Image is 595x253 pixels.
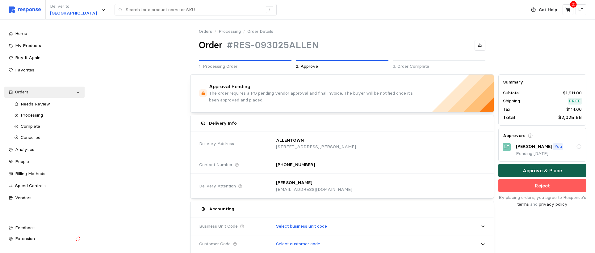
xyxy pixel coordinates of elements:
p: [GEOGRAPHIC_DATA] [50,10,97,17]
p: Total [503,114,515,121]
button: Approve & Place [498,164,586,177]
p: [PERSON_NAME] [276,179,312,186]
p: Pending [DATE] [516,150,582,157]
div: / [266,6,273,14]
p: The order requires a PO pending vendor approval and final invoice. The buyer will be notified onc... [209,90,414,103]
a: Billing Methods [4,168,85,179]
p: Deliver to [50,3,97,10]
p: Approve & Place [523,167,562,174]
p: ALLENTOWN [276,137,304,144]
span: Home [15,31,27,36]
button: Extension [4,233,85,244]
span: Spend Controls [15,183,46,188]
a: My Products [4,40,85,51]
span: Billing Methods [15,171,45,176]
img: svg%3e [9,6,41,13]
a: terms [517,201,529,207]
span: Contact Number [199,161,233,168]
span: Cancelled [21,135,40,140]
span: Favorites [15,67,34,73]
p: Free [569,98,581,105]
p: / [214,28,216,35]
span: Processing [21,112,43,118]
p: [PERSON_NAME] [516,143,552,150]
span: Analytics [15,147,34,152]
a: Buy It Again [4,52,85,63]
p: 3. Order Complete [393,63,485,70]
a: Home [4,28,85,39]
p: $2,025.66 [558,114,582,121]
p: LT [578,6,584,13]
a: Favorites [4,65,85,76]
a: Analytics [4,144,85,155]
h5: Summary [503,79,582,85]
span: People [15,159,29,164]
span: My Products [15,43,41,48]
p: 1. Processing Order [199,63,291,70]
p: 2 [572,1,575,8]
p: Subtotal [503,90,520,96]
p: [STREET_ADDRESS][PERSON_NAME] [276,144,356,150]
a: privacy policy [539,201,568,207]
a: Processing [10,110,85,121]
p: Select business unit code [276,223,327,230]
h1: #RES-093025ALLEN [227,39,319,51]
p: $1,911.00 [563,90,582,96]
h5: Approvers [503,132,526,139]
a: Spend Controls [4,180,85,191]
p: Get Help [539,6,557,13]
p: Tax [503,106,510,113]
span: Needs Review [21,101,50,107]
a: Vendors [4,192,85,204]
p: You [554,143,562,150]
p: 2. Approve [296,63,388,70]
span: Complete [21,123,40,129]
h5: Delivery Info [209,120,237,126]
p: [EMAIL_ADDRESS][DOMAIN_NAME] [276,186,352,193]
p: By placing orders, you agree to Response's and [498,194,586,208]
a: Cancelled [10,132,85,143]
h4: Approval Pending [209,83,250,90]
div: Orders [15,89,74,96]
h5: Accounting [209,206,234,212]
span: Business Unit Code [199,223,238,230]
span: Extension [15,236,35,241]
button: Feedback [4,222,85,234]
p: / [243,28,245,35]
p: Shipping [503,98,520,105]
a: Orders [199,28,212,35]
span: Delivery Address [199,140,234,147]
a: Orders [4,87,85,98]
p: Reject [535,182,550,190]
a: Processing [219,28,241,35]
a: Needs Review [10,99,85,110]
p: Order Details [247,28,273,35]
input: Search for a product name or SKU [126,4,262,15]
span: Vendors [15,195,31,200]
a: Complete [10,121,85,132]
button: Get Help [527,4,561,16]
p: [PHONE_NUMBER] [276,161,315,168]
h1: Order [199,39,222,51]
p: LT [504,144,509,150]
button: Reject [498,179,586,192]
p: $114.66 [566,106,582,113]
span: Customer Code [199,241,231,247]
span: Buy It Again [15,55,40,60]
p: Select customer code [276,241,320,247]
a: People [4,156,85,167]
span: Delivery Attention [199,183,236,190]
button: LT [576,4,586,15]
span: Feedback [15,225,35,230]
